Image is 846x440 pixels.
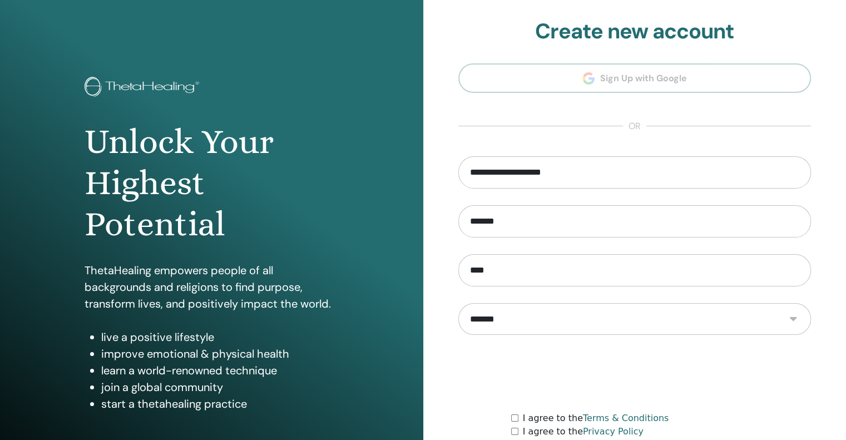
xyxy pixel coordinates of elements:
label: I agree to the [523,425,644,438]
li: start a thetahealing practice [101,395,339,412]
li: learn a world-renowned technique [101,362,339,379]
span: or [623,120,646,133]
li: live a positive lifestyle [101,329,339,345]
p: ThetaHealing empowers people of all backgrounds and religions to find purpose, transform lives, a... [85,262,339,312]
a: Privacy Policy [583,426,644,437]
h2: Create new account [458,19,812,45]
label: I agree to the [523,412,669,425]
li: join a global community [101,379,339,395]
h1: Unlock Your Highest Potential [85,121,339,245]
iframe: reCAPTCHA [550,352,719,395]
li: improve emotional & physical health [101,345,339,362]
a: Terms & Conditions [583,413,669,423]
